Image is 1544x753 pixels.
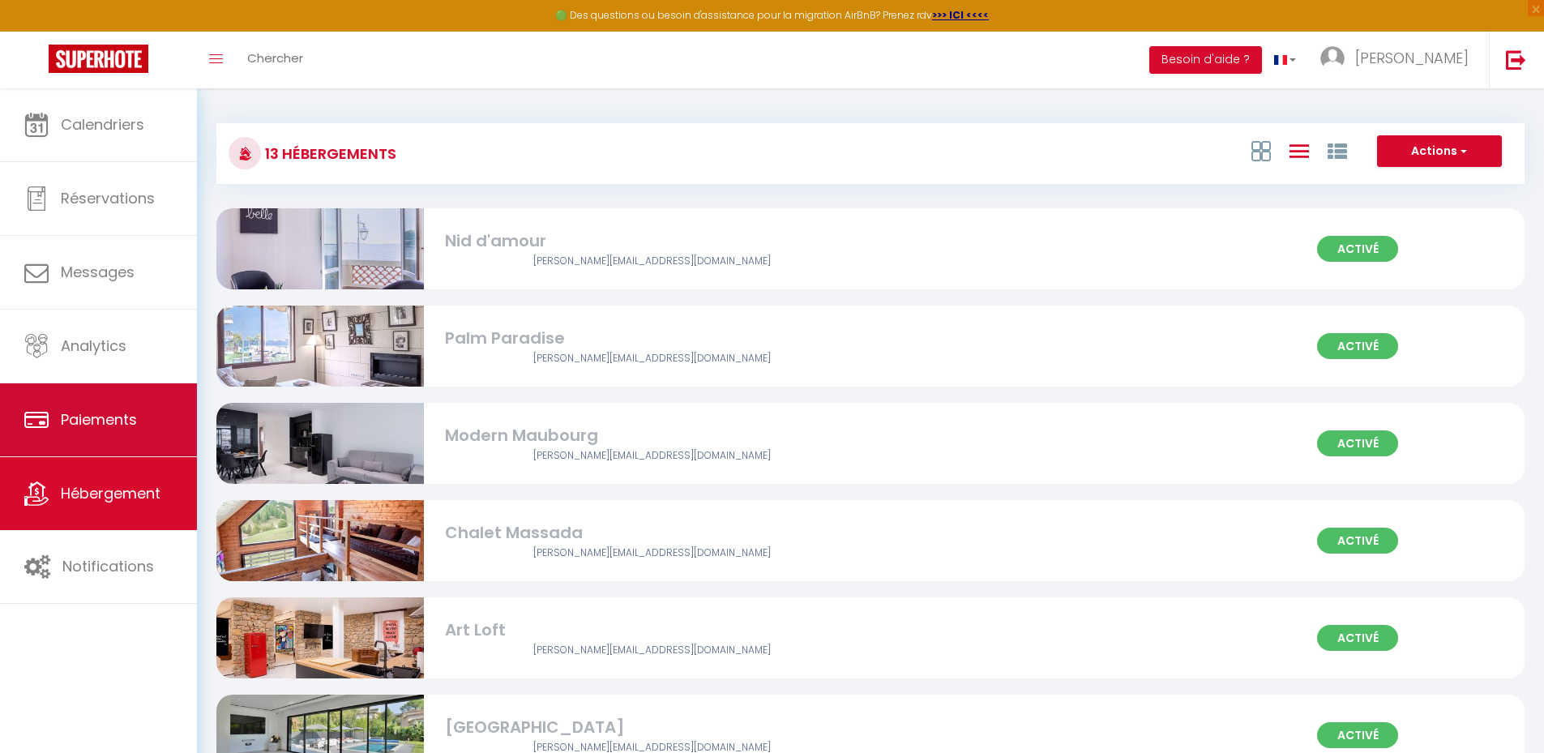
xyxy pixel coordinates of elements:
[445,643,860,658] div: Airbnb
[1377,135,1502,168] button: Actions
[1308,32,1489,88] a: ... [PERSON_NAME]
[1317,528,1398,554] span: Activé
[1317,625,1398,651] span: Activé
[235,32,315,88] a: Chercher
[61,409,137,430] span: Paiements
[1317,236,1398,262] span: Activé
[1328,137,1347,164] a: Vue par Groupe
[445,351,860,366] div: Airbnb
[1317,430,1398,456] span: Activé
[445,715,860,740] div: [GEOGRAPHIC_DATA]
[445,448,860,464] div: Airbnb
[62,556,154,576] span: Notifications
[445,423,860,448] div: Modern Maubourg
[445,618,860,643] div: Art Loft
[1251,137,1271,164] a: Vue en Box
[61,262,135,282] span: Messages
[247,49,303,66] span: Chercher
[1506,49,1526,70] img: logout
[261,135,396,172] h3: 13 Hébergements
[445,326,860,351] div: Palm Paradise
[1320,46,1345,71] img: ...
[1355,48,1469,68] span: [PERSON_NAME]
[1290,137,1309,164] a: Vue en Liste
[445,229,860,254] div: Nid d'amour
[445,520,860,545] div: Chalet Massada
[61,483,160,503] span: Hébergement
[932,8,989,22] a: >>> ICI <<<<
[61,188,155,208] span: Réservations
[445,254,860,269] div: Airbnb
[49,45,148,73] img: Super Booking
[1149,46,1262,74] button: Besoin d'aide ?
[445,545,860,561] div: Airbnb
[1317,333,1398,359] span: Activé
[1317,722,1398,748] span: Activé
[61,336,126,356] span: Analytics
[61,114,144,135] span: Calendriers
